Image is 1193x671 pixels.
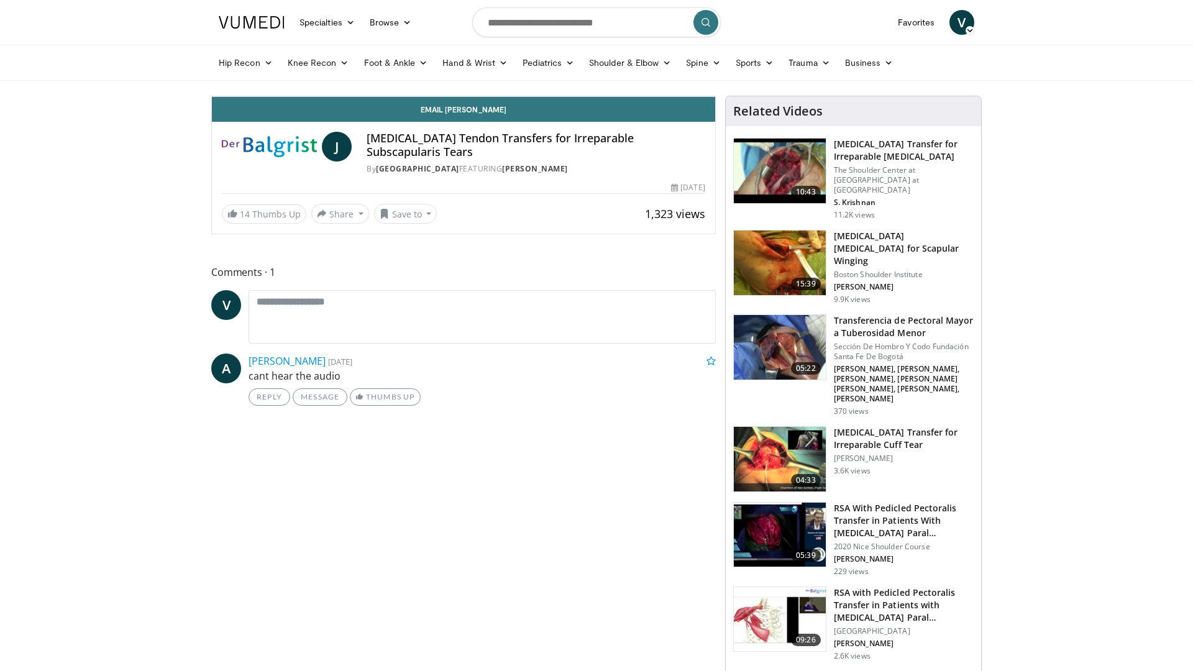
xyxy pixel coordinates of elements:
[515,50,582,75] a: Pediatrics
[791,549,821,562] span: 05:39
[728,50,782,75] a: Sports
[834,406,869,416] p: 370 views
[834,210,875,220] p: 11.2K views
[834,270,974,280] p: Boston Shoulder Institute
[834,426,974,451] h3: [MEDICAL_DATA] Transfer for Irreparable Cuff Tear
[834,230,974,267] h3: [MEDICAL_DATA] [MEDICAL_DATA] for Scapular Winging
[834,314,974,339] h3: Transferencia de Pectoral Mayor a Tuberosidad Menor
[734,139,826,203] img: 38717_0000_3.png.150x105_q85_crop-smart_upscale.jpg
[791,474,821,486] span: 04:33
[211,354,241,383] a: A
[734,231,826,295] img: 10487_3.png.150x105_q85_crop-smart_upscale.jpg
[292,10,362,35] a: Specialties
[791,186,821,198] span: 10:43
[834,466,871,476] p: 3.6K views
[582,50,679,75] a: Shoulder & Elbow
[834,138,974,163] h3: [MEDICAL_DATA] Transfer for Irreparable [MEDICAL_DATA]
[240,208,250,220] span: 14
[212,97,715,122] a: Email [PERSON_NAME]
[733,502,974,577] a: 05:39 RSA With Pedicled Pectoralis Transfer in Patients With [MEDICAL_DATA] Paral… 2020 Nice Shou...
[734,587,826,652] img: 78696b3b-472e-478c-82f4-46a7d106e1ee.150x105_q85_crop-smart_upscale.jpg
[834,651,871,661] p: 2.6K views
[645,206,705,221] span: 1,323 views
[733,426,974,492] a: 04:33 [MEDICAL_DATA] Transfer for Irreparable Cuff Tear [PERSON_NAME] 3.6K views
[834,639,974,649] p: [PERSON_NAME]
[791,362,821,375] span: 05:22
[834,454,974,463] p: [PERSON_NAME]
[834,342,974,362] p: Sección De Hombro Y Codo Fundación Santa Fe De Bogotá
[679,50,728,75] a: Spine
[734,427,826,491] img: bc985228-7a9d-4c2a-88a5-b5078ef03824.150x105_q85_crop-smart_upscale.jpg
[671,182,705,193] div: [DATE]
[733,104,823,119] h4: Related Videos
[834,282,974,292] p: [PERSON_NAME]
[834,502,974,539] h3: RSA With Pedicled Pectoralis Transfer in Patients With [MEDICAL_DATA] Paral…
[734,503,826,567] img: 1704923d-420b-48b2-8538-b9322e5cbe20.150x105_q85_crop-smart_upscale.jpg
[781,50,838,75] a: Trauma
[367,163,705,175] div: By FEATURING
[834,542,974,552] p: 2020 Nice Shoulder Course
[211,264,716,280] span: Comments 1
[734,315,826,380] img: f2cb7f79-3b25-4f1a-ae34-fbd77a2db296.150x105_q85_crop-smart_upscale.jpg
[834,587,974,624] h3: RSA with Pedicled Pectoralis Transfer in Patients with [MEDICAL_DATA] Paral…
[328,356,352,367] small: [DATE]
[249,354,326,368] a: [PERSON_NAME]
[357,50,436,75] a: Foot & Ankle
[733,230,974,304] a: 15:39 [MEDICAL_DATA] [MEDICAL_DATA] for Scapular Winging Boston Shoulder Institute [PERSON_NAME] ...
[733,138,974,220] a: 10:43 [MEDICAL_DATA] Transfer for Irreparable [MEDICAL_DATA] The Shoulder Center at [GEOGRAPHIC_D...
[834,294,871,304] p: 9.9K views
[733,314,974,416] a: 05:22 Transferencia de Pectoral Mayor a Tuberosidad Menor Sección De Hombro Y Codo Fundación Sant...
[219,16,285,29] img: VuMedi Logo
[211,290,241,320] a: V
[374,204,437,224] button: Save to
[362,10,419,35] a: Browse
[376,163,459,174] a: [GEOGRAPHIC_DATA]
[472,7,721,37] input: Search topics, interventions
[211,50,280,75] a: Hip Recon
[834,567,869,577] p: 229 views
[322,132,352,162] a: J
[834,364,974,404] p: [PERSON_NAME], [PERSON_NAME], [PERSON_NAME], [PERSON_NAME] [PERSON_NAME], [PERSON_NAME], [PERSON_...
[733,587,974,661] a: 09:26 RSA with Pedicled Pectoralis Transfer in Patients with [MEDICAL_DATA] Paral… [GEOGRAPHIC_DA...
[890,10,942,35] a: Favorites
[212,96,715,97] video-js: Video Player
[367,132,705,158] h4: [MEDICAL_DATA] Tendon Transfers for Irreparable Subscapularis Tears
[293,388,347,406] a: Message
[311,204,369,224] button: Share
[249,388,290,406] a: Reply
[834,165,974,195] p: The Shoulder Center at [GEOGRAPHIC_DATA] at [GEOGRAPHIC_DATA]
[435,50,515,75] a: Hand & Wrist
[350,388,420,406] a: Thumbs Up
[834,198,974,208] p: S. Krishnan
[834,626,974,636] p: [GEOGRAPHIC_DATA]
[222,132,317,162] img: Balgrist University Hospital
[222,204,306,224] a: 14 Thumbs Up
[838,50,901,75] a: Business
[791,634,821,646] span: 09:26
[502,163,568,174] a: [PERSON_NAME]
[249,368,716,383] p: cant hear the audio
[280,50,357,75] a: Knee Recon
[834,554,974,564] p: [PERSON_NAME]
[791,278,821,290] span: 15:39
[949,10,974,35] a: V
